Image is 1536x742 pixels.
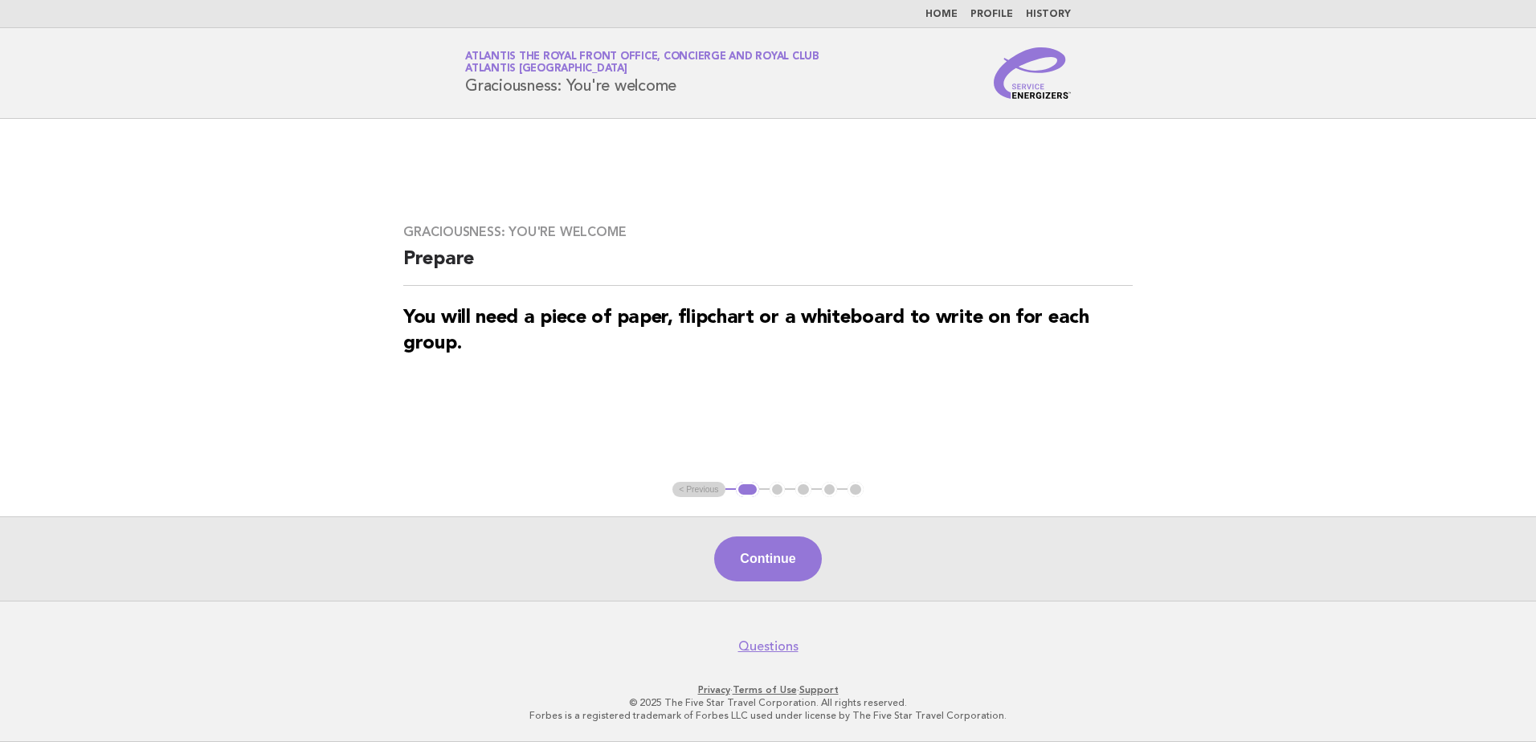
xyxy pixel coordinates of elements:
[925,10,958,19] a: Home
[733,684,797,695] a: Terms of Use
[994,47,1071,99] img: Service Energizers
[738,638,799,654] a: Questions
[403,308,1089,353] strong: You will need a piece of paper, flipchart or a whiteboard to write on for each group.
[276,709,1260,722] p: Forbes is a registered trademark of Forbes LLC used under license by The Five Star Travel Corpora...
[465,64,627,75] span: Atlantis [GEOGRAPHIC_DATA]
[465,51,819,74] a: Atlantis The Royal Front Office, Concierge and Royal ClubAtlantis [GEOGRAPHIC_DATA]
[970,10,1013,19] a: Profile
[799,684,839,695] a: Support
[1026,10,1071,19] a: History
[403,224,1133,240] h3: Graciousness: You're welcome
[465,52,819,94] h1: Graciousness: You're welcome
[714,536,821,581] button: Continue
[698,684,730,695] a: Privacy
[736,482,759,498] button: 1
[276,683,1260,696] p: · ·
[403,247,1133,286] h2: Prepare
[276,696,1260,709] p: © 2025 The Five Star Travel Corporation. All rights reserved.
